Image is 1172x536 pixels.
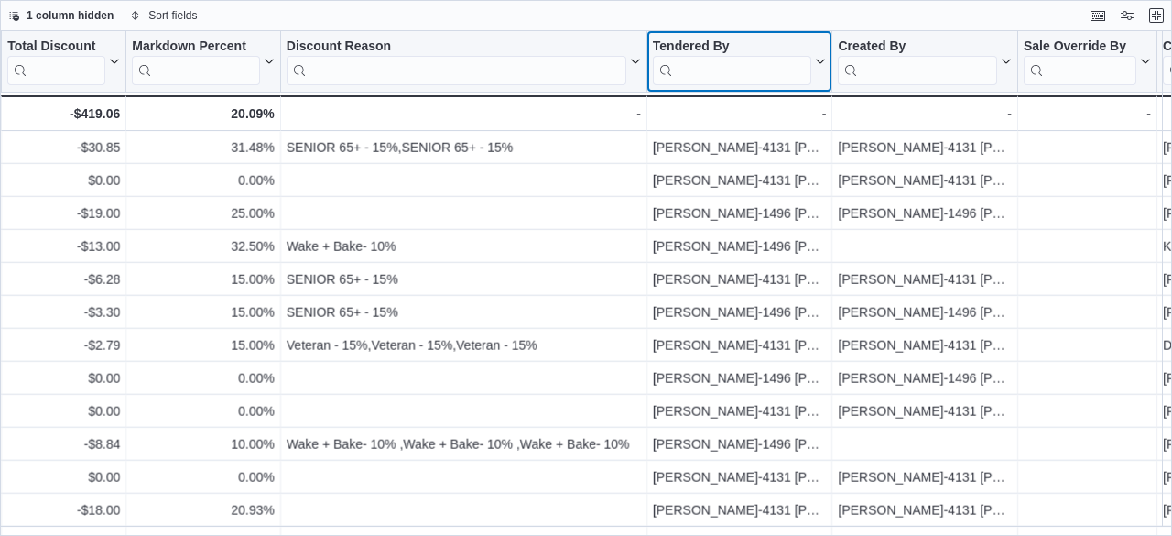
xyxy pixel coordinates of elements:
[838,400,1012,422] div: [PERSON_NAME]-4131 [PERSON_NAME]
[132,301,274,323] div: 15.00%
[653,466,827,488] div: [PERSON_NAME]-4131 [PERSON_NAME]
[653,103,827,125] div: -
[132,367,274,389] div: 0.00%
[148,8,197,23] span: Sort fields
[132,400,274,422] div: 0.00%
[7,268,120,290] div: -$6.28
[7,334,120,356] div: -$2.79
[838,170,1012,191] div: [PERSON_NAME]-4131 [PERSON_NAME]
[132,235,274,257] div: 32.50%
[1116,5,1138,27] button: Display options
[287,38,626,85] div: Discount Reason
[7,38,105,85] div: Total Discount
[287,301,641,323] div: SENIOR 65+ - 15%
[132,103,274,125] div: 20.09%
[7,137,120,159] div: -$30.85
[132,38,259,56] div: Markdown Percent
[838,38,1012,85] button: Created By
[653,137,827,159] div: [PERSON_NAME]-4131 [PERSON_NAME]
[1024,38,1136,85] div: Sale Override By
[1024,103,1151,125] div: -
[653,38,812,85] div: Tendered By
[653,400,827,422] div: [PERSON_NAME]-4131 [PERSON_NAME]
[132,433,274,455] div: 10.00%
[287,103,641,125] div: -
[653,202,827,224] div: [PERSON_NAME]-1496 [PERSON_NAME]
[838,466,1012,488] div: [PERSON_NAME]-4131 [PERSON_NAME]
[132,202,274,224] div: 25.00%
[838,38,997,85] div: Created By
[7,235,120,257] div: -$13.00
[7,400,120,422] div: $0.00
[838,334,1012,356] div: [PERSON_NAME]-4131 [PERSON_NAME]
[1087,5,1109,27] button: Keyboard shortcuts
[287,334,641,356] div: Veteran - 15%,Veteran - 15%,Veteran - 15%
[838,202,1012,224] div: [PERSON_NAME]-1496 [PERSON_NAME]
[1024,38,1151,85] button: Sale Override By
[123,5,204,27] button: Sort fields
[7,466,120,488] div: $0.00
[287,268,641,290] div: SENIOR 65+ - 15%
[287,38,626,56] div: Discount Reason
[287,433,641,455] div: Wake + Bake- 10% ,Wake + Bake- 10% ,Wake + Bake- 10%
[653,367,827,389] div: [PERSON_NAME]-1496 [PERSON_NAME]
[838,268,1012,290] div: [PERSON_NAME]-4131 [PERSON_NAME]
[27,8,114,23] span: 1 column hidden
[653,170,827,191] div: [PERSON_NAME]-4131 [PERSON_NAME]
[132,268,274,290] div: 15.00%
[7,170,120,191] div: $0.00
[132,170,274,191] div: 0.00%
[132,38,274,85] button: Markdown Percent
[7,38,105,56] div: Total Discount
[132,38,259,85] div: Markdown Percent
[7,202,120,224] div: -$19.00
[838,301,1012,323] div: [PERSON_NAME]-1496 [PERSON_NAME]
[1,5,121,27] button: 1 column hidden
[653,38,827,85] button: Tendered By
[7,103,120,125] div: -$419.06
[838,137,1012,159] div: [PERSON_NAME]-4131 [PERSON_NAME]
[838,499,1012,521] div: [PERSON_NAME]-4131 [PERSON_NAME]
[287,137,641,159] div: SENIOR 65+ - 15%,SENIOR 65+ - 15%
[7,499,120,521] div: -$18.00
[132,466,274,488] div: 0.00%
[653,268,827,290] div: [PERSON_NAME]-4131 [PERSON_NAME]
[7,367,120,389] div: $0.00
[653,38,812,56] div: Tendered By
[1024,38,1136,56] div: Sale Override By
[653,235,827,257] div: [PERSON_NAME]-1496 [PERSON_NAME]
[7,38,120,85] button: Total Discount
[838,38,997,56] div: Created By
[287,38,641,85] button: Discount Reason
[653,301,827,323] div: [PERSON_NAME]-1496 [PERSON_NAME]
[653,334,827,356] div: [PERSON_NAME]-4131 [PERSON_NAME]
[132,499,274,521] div: 20.93%
[838,103,1012,125] div: -
[653,499,827,521] div: [PERSON_NAME]-4131 [PERSON_NAME]
[838,367,1012,389] div: [PERSON_NAME]-1496 [PERSON_NAME]
[7,301,120,323] div: -$3.30
[132,334,274,356] div: 15.00%
[7,433,120,455] div: -$8.84
[287,235,641,257] div: Wake + Bake- 10%
[1145,5,1167,27] button: Exit fullscreen
[132,137,274,159] div: 31.48%
[653,433,827,455] div: [PERSON_NAME]-1496 [PERSON_NAME]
